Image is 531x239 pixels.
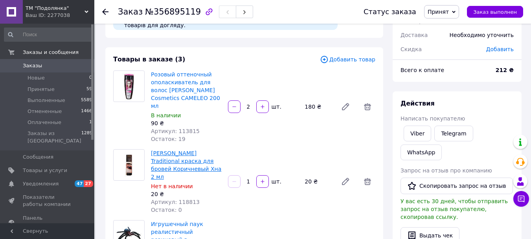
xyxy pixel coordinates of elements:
[496,67,514,73] b: 212 ₴
[151,136,186,142] span: Остаток: 19
[89,119,92,126] span: 1
[4,28,93,42] input: Поиск
[28,108,62,115] span: Отмененные
[270,178,282,185] div: шт.
[151,128,200,134] span: Артикул: 113815
[301,176,334,187] div: 20 ₴
[26,12,94,19] div: Ваш ID: 2277038
[364,8,416,16] div: Статус заказа
[401,167,492,174] span: Запрос на отзыв про компанию
[338,99,353,115] a: Редактировать
[360,99,375,115] span: Удалить
[301,101,334,112] div: 180 ₴
[81,108,92,115] span: 1466
[151,150,221,180] a: [PERSON_NAME] Traditional краска для бровей Коричневый Хна 2 мл
[320,55,375,64] span: Добавить товар
[23,180,59,187] span: Уведомления
[401,67,444,73] span: Всего к оплате
[23,49,79,56] span: Заказы и сообщения
[102,8,108,16] div: Вернуться назад
[28,86,55,93] span: Принятые
[401,46,422,52] span: Скидка
[75,180,84,187] span: 47
[401,18,426,24] span: 3 товара
[26,5,85,12] span: ТМ "Подолянка"
[118,150,141,180] img: Delia Henna Traditional краска для бровей Коричневый Хна 2 мл
[434,126,473,141] a: Telegram
[486,46,514,52] span: Добавить
[145,7,201,17] span: №356895119
[86,86,92,93] span: 59
[360,174,375,189] span: Удалить
[23,194,73,208] span: Показатели работы компании
[28,74,45,82] span: Новые
[401,145,442,160] a: WhatsApp
[151,190,222,198] div: 20 ₴
[81,130,92,144] span: 1289
[151,207,182,213] span: Остаток: 0
[28,130,81,144] span: Заказы из [GEOGRAPHIC_DATA]
[467,6,523,18] button: Заказ выполнен
[113,56,185,63] span: Товары в заказе (3)
[23,62,42,69] span: Заказы
[151,119,222,127] div: 90 ₴
[28,97,65,104] span: Выполненные
[401,115,465,122] span: Написать покупателю
[23,154,53,161] span: Сообщения
[23,167,67,174] span: Товары и услуги
[401,178,513,194] button: Скопировать запрос на отзыв
[118,71,141,102] img: Розовый оттеночный ополаскиватель для волос Delia Cosmetics CAMELEO 200 мл
[401,32,428,38] span: Доставка
[401,100,435,107] span: Действия
[428,9,449,15] span: Принят
[23,215,73,229] span: Панель управления
[81,97,92,104] span: 5589
[270,103,282,111] div: шт.
[404,126,431,141] a: Viber
[445,26,518,44] div: Необходимо уточнить
[118,7,143,17] span: Заказ
[84,180,93,187] span: 27
[401,198,508,220] span: У вас есть 30 дней, чтобы отправить запрос на отзыв покупателю, скопировав ссылку.
[28,119,61,126] span: Оплаченные
[338,174,353,189] a: Редактировать
[151,112,181,119] span: В наличии
[151,183,193,189] span: Нет в наличии
[151,199,200,205] span: Артикул: 118813
[151,71,220,109] a: Розовый оттеночный ополаскиватель для волос [PERSON_NAME] Cosmetics CAMELEO 200 мл
[513,191,529,207] button: Чат с покупателем
[473,9,517,15] span: Заказ выполнен
[89,74,92,82] span: 0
